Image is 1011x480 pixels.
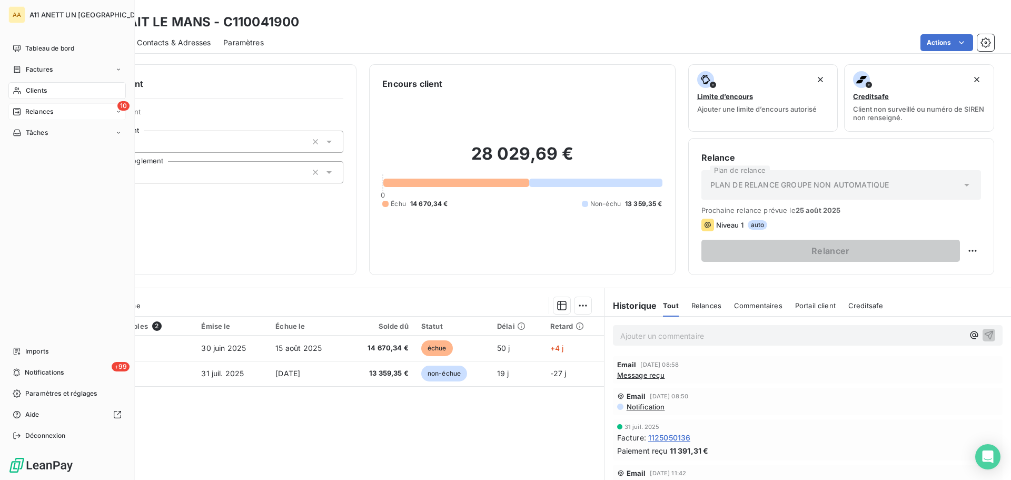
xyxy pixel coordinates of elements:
span: Creditsafe [853,92,889,101]
span: Factures [26,65,53,74]
a: Aide [8,406,126,423]
div: Émise le [201,322,263,330]
span: Relances [25,107,53,116]
h3: YOPLAIT LE MANS - C110041900 [93,13,299,32]
span: Creditsafe [848,301,884,310]
span: 15 août 2025 [275,344,322,352]
span: Relances [691,301,721,310]
span: Imports [25,347,48,356]
span: Tableau de bord [25,44,74,53]
span: A11 ANETT UN [GEOGRAPHIC_DATA] [29,11,151,19]
a: Imports [8,343,126,360]
span: Contacts & Adresses [137,37,211,48]
span: 11 391,31 € [670,445,709,456]
button: CreditsafeClient non surveillé ou numéro de SIREN non renseigné. [844,64,994,132]
img: Logo LeanPay [8,457,74,474]
span: non-échue [421,366,467,381]
h6: Relance [701,151,981,164]
span: auto [748,220,768,230]
span: Clients [26,86,47,95]
span: Déconnexion [25,431,66,440]
span: Non-échu [590,199,621,209]
div: AA [8,6,25,23]
a: Clients [8,82,126,99]
span: Email [627,392,646,400]
button: Relancer [701,240,960,262]
span: PLAN DE RELANCE GROUPE NON AUTOMATIQUE [710,180,889,190]
span: 0 [381,191,385,199]
span: 25 août 2025 [796,206,841,214]
span: 14 670,34 € [410,199,448,209]
div: Délai [497,322,538,330]
span: Prochaine relance prévue le [701,206,981,214]
span: Tout [663,301,679,310]
span: 14 670,34 € [352,343,409,354]
span: +99 [112,362,130,371]
span: Limite d’encours [697,92,753,101]
span: [DATE] 08:50 [650,393,688,399]
a: Paramètres et réglages [8,385,126,402]
a: 10Relances [8,103,126,120]
span: Tâches [26,128,48,138]
span: Email [617,360,637,369]
button: Limite d’encoursAjouter une limite d’encours autorisé [688,64,838,132]
span: 50 j [497,344,510,352]
div: Retard [550,322,598,330]
span: 19 j [497,369,509,378]
span: Niveau 1 [716,221,744,229]
span: 10 [117,101,130,111]
a: Tâches [8,124,126,141]
span: Aide [25,410,39,419]
div: Open Intercom Messenger [975,444,1000,469]
span: Client non surveillé ou numéro de SIREN non renseigné. [853,105,985,122]
span: 2 [152,321,162,331]
span: 31 juil. 2025 [201,369,244,378]
a: Tableau de bord [8,40,126,57]
h6: Encours client [382,77,442,90]
span: +4 j [550,344,564,352]
span: Notification [626,403,665,411]
span: -27 j [550,369,567,378]
span: échue [421,340,453,356]
span: Paiement reçu [617,445,668,456]
h2: 28 029,69 € [382,143,662,175]
span: Message reçu [617,371,665,379]
h6: Informations client [64,77,343,90]
span: Facture : [617,432,646,443]
div: Pièces comptables [82,321,189,331]
div: Statut [421,322,484,330]
span: 13 359,35 € [625,199,662,209]
span: [DATE] 08:58 [640,361,679,368]
span: Paramètres [223,37,264,48]
span: [DATE] 11:42 [650,470,686,476]
span: Propriétés Client [85,107,343,122]
span: Échu [391,199,406,209]
span: Notifications [25,368,64,377]
input: Ajouter une valeur [134,137,143,146]
span: Portail client [795,301,836,310]
span: Email [627,469,646,477]
span: 13 359,35 € [352,368,409,379]
h6: Historique [604,299,657,312]
span: Paramètres et réglages [25,389,97,398]
span: 1125050136 [648,432,691,443]
span: [DATE] [275,369,300,378]
div: Solde dû [352,322,409,330]
button: Actions [920,34,973,51]
span: Commentaires [734,301,782,310]
span: Ajouter une limite d’encours autorisé [697,105,817,113]
div: Échue le [275,322,339,330]
a: Factures [8,61,126,78]
span: 31 juil. 2025 [625,424,660,430]
span: 30 juin 2025 [201,344,246,352]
